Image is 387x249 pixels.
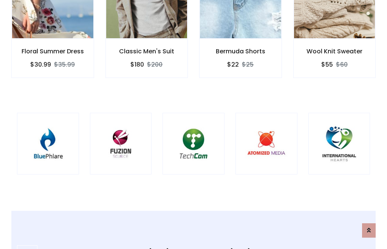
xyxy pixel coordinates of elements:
[54,60,75,69] del: $35.99
[294,48,376,55] h6: Wool Knit Sweater
[321,61,333,68] h6: $55
[227,61,239,68] h6: $22
[12,48,94,55] h6: Floral Summer Dress
[106,48,188,55] h6: Classic Men's Suit
[30,61,51,68] h6: $30.99
[130,61,144,68] h6: $180
[200,48,282,55] h6: Bermuda Shorts
[242,60,254,69] del: $25
[147,60,163,69] del: $200
[336,60,348,69] del: $60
